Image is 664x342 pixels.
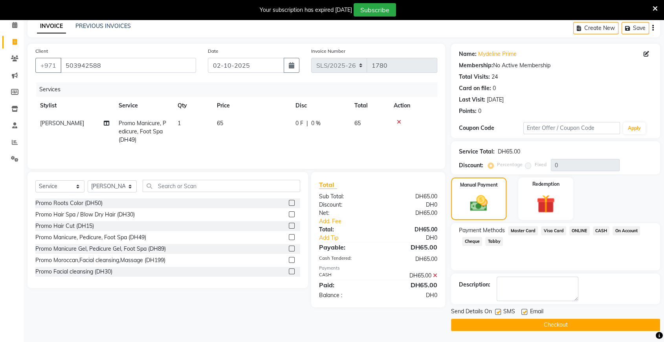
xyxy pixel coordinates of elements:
[378,255,444,263] div: DH65.00
[35,222,94,230] div: Promo Hair Cut (DH15)
[354,3,396,17] button: Subscribe
[459,124,523,132] div: Coupon Code
[478,107,481,115] div: 0
[35,268,112,276] div: Promo Facial cleansing (DH30)
[313,201,378,209] div: Discount:
[493,84,496,92] div: 0
[541,226,566,235] span: Visa Card
[61,58,196,73] input: Search by Name/Mobile/Email/Code
[35,256,165,264] div: Promo Moroccan,Facial cleansing,Massage (DH199)
[389,234,443,242] div: DH0
[313,234,389,242] a: Add Tip
[623,122,646,134] button: Apply
[313,217,443,226] a: Add. Fee
[498,148,520,156] div: DH65.00
[451,319,660,331] button: Checkout
[459,148,495,156] div: Service Total:
[313,192,378,201] div: Sub Total:
[485,237,503,246] span: Tabby
[451,307,492,317] span: Send Details On
[313,291,378,299] div: Balance :
[460,181,498,189] label: Manual Payment
[119,120,166,143] span: Promo Manicure, Pedicure, Foot Spa (DH49)
[40,120,84,127] span: [PERSON_NAME]
[531,192,560,215] img: _gift.svg
[378,201,444,209] div: DH0
[378,272,444,280] div: DH65.00
[354,120,361,127] span: 65
[173,97,212,115] th: Qty
[459,50,477,58] div: Name:
[487,96,504,104] div: [DATE]
[306,119,308,128] span: |
[378,291,444,299] div: DH0
[313,280,378,290] div: Paid:
[208,48,218,55] label: Date
[35,97,114,115] th: Stylist
[389,97,437,115] th: Action
[313,272,378,280] div: CASH
[143,180,300,192] input: Search or Scan
[378,192,444,201] div: DH65.00
[35,233,146,242] div: Promo Manicure, Pedicure, Foot Spa (DH49)
[35,199,103,207] div: Promo Roots Color (DH50)
[464,193,493,213] img: _cash.svg
[313,226,378,234] div: Total:
[622,22,649,34] button: Save
[459,73,490,81] div: Total Visits:
[260,6,352,14] div: Your subscription has expired [DATE]
[378,280,444,290] div: DH65.00
[530,307,543,317] span: Email
[593,226,610,235] span: CASH
[311,48,345,55] label: Invoice Number
[313,209,378,217] div: Net:
[459,226,505,235] span: Payment Methods
[291,97,350,115] th: Disc
[492,73,498,81] div: 24
[459,61,652,70] div: No Active Membership
[459,107,477,115] div: Points:
[523,122,620,134] input: Enter Offer / Coupon Code
[319,265,437,272] div: Payments
[35,48,48,55] label: Client
[378,209,444,217] div: DH65.00
[36,82,443,97] div: Services
[75,22,131,30] a: PREVIOUS INVOICES
[459,96,485,104] div: Last Visit:
[178,120,181,127] span: 1
[35,211,135,219] div: Promo Hair Spa / Blow Dry Hair (DH30)
[378,226,444,234] div: DH65.00
[503,307,515,317] span: SMS
[114,97,173,115] th: Service
[462,237,482,246] span: Cheque
[459,61,493,70] div: Membership:
[534,161,546,168] label: Fixed
[313,255,378,263] div: Cash Tendered:
[569,226,590,235] span: ONLINE
[478,50,517,58] a: Mydeline Prime
[497,161,522,168] label: Percentage
[459,84,491,92] div: Card on file:
[37,19,66,33] a: INVOICE
[311,119,321,128] span: 0 %
[295,119,303,128] span: 0 F
[532,181,559,188] label: Redemption
[212,97,291,115] th: Price
[350,97,389,115] th: Total
[459,281,490,289] div: Description:
[35,245,166,253] div: Promo Manicure Gel, Pedicure Gel, Foot Spa (DH89)
[319,181,337,189] span: Total
[508,226,538,235] span: Master Card
[313,242,378,252] div: Payable:
[573,22,618,34] button: Create New
[613,226,640,235] span: On Account
[459,161,483,170] div: Discount:
[35,58,61,73] button: +971
[378,242,444,252] div: DH65.00
[217,120,223,127] span: 65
